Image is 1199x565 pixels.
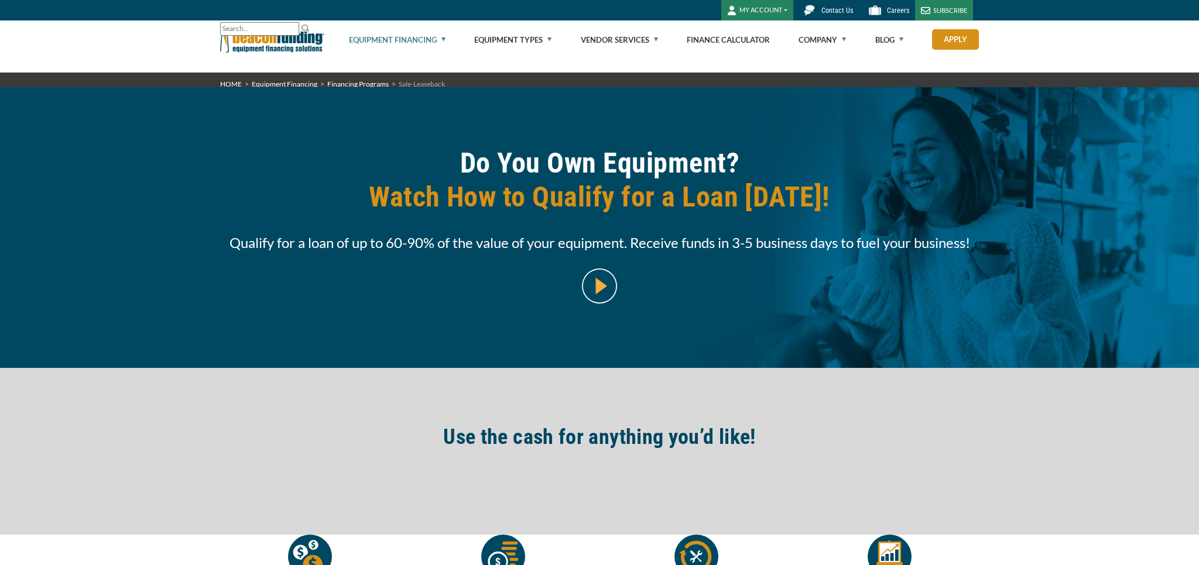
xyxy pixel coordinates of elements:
a: Blog [875,21,903,58]
a: Vendor Services [581,21,658,58]
h1: Do You Own Equipment? [220,146,979,223]
a: Clear search text [287,25,296,34]
span: Sale-Leaseback [399,80,445,88]
span: Watch How to Qualify for a Loan [DATE]! [220,180,979,214]
span: Careers [887,6,909,15]
a: Equipment Types [474,21,551,58]
a: Financing Programs [327,80,389,88]
a: Equipment Financing [349,21,446,58]
a: Equipment Financing [252,80,317,88]
a: Apply [932,29,979,50]
span: Contact Us [821,6,853,15]
span: Qualify for a loan of up to 60-90% of the value of your equipment. Receive funds in 3-5 business ... [220,232,979,254]
img: video modal pop-up play button [582,268,617,304]
a: HOME [220,80,242,88]
a: Finance Calculator [687,21,770,58]
img: Beacon Funding Corporation logo [220,20,324,58]
h2: Use the cash for anything you’d like! [220,423,979,450]
a: Company [799,21,846,58]
img: Search [301,23,310,33]
input: Search [220,22,299,36]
